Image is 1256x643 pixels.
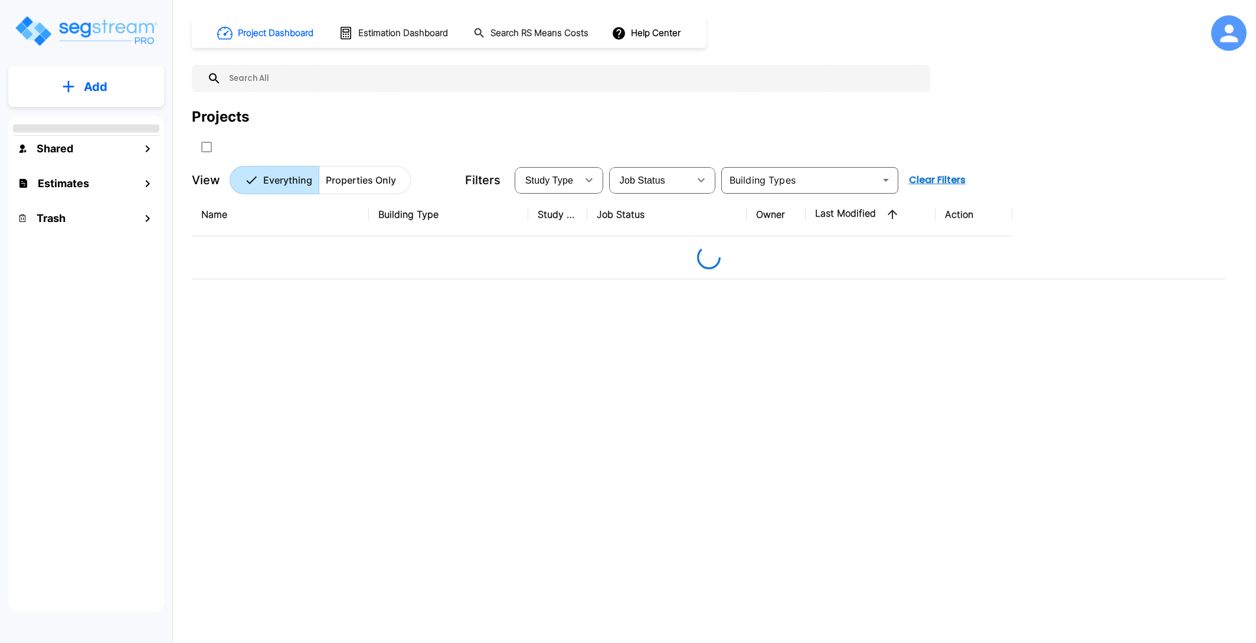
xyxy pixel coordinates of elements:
button: Everything [230,166,319,194]
p: Filters [465,171,501,189]
p: Properties Only [326,173,396,187]
h1: Estimation Dashboard [358,27,448,40]
h1: Project Dashboard [238,27,313,40]
button: Clear Filters [904,168,970,192]
button: Search RS Means Costs [469,22,595,45]
img: Logo [14,14,158,48]
p: Add [84,78,107,96]
span: Study Type [525,175,573,185]
div: Platform [230,166,411,194]
th: Owner [747,193,806,236]
div: Projects [192,106,249,128]
h1: Estimates [38,175,89,191]
input: Building Types [725,172,875,188]
button: Add [8,70,164,104]
span: Job Status [620,175,665,185]
div: Select [611,164,689,197]
h1: Shared [37,141,73,156]
th: Job Status [587,193,747,236]
button: Project Dashboard [212,20,320,46]
th: Building Type [369,193,528,236]
input: Search All [221,65,924,92]
th: Name [192,193,369,236]
th: Action [936,193,1012,236]
button: SelectAll [195,135,218,159]
h1: Trash [37,210,66,226]
th: Last Modified [806,193,936,236]
p: View [192,171,220,189]
h1: Search RS Means Costs [490,27,588,40]
th: Study Type [528,193,587,236]
p: Everything [263,173,312,187]
button: Open [878,172,894,188]
button: Properties Only [319,166,411,194]
div: Select [517,164,577,197]
button: Estimation Dashboard [334,21,454,45]
button: Help Center [609,22,685,44]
